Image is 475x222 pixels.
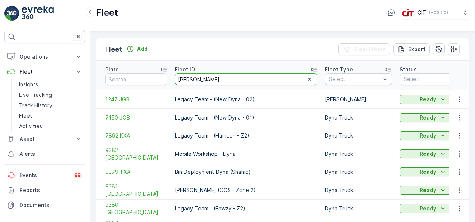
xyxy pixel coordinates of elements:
[105,44,122,55] p: Fleet
[4,147,85,161] a: Alerts
[72,34,80,40] p: ⌘B
[325,205,392,212] p: Dyna Truck
[105,73,167,85] input: Search
[4,168,85,183] a: Events99
[19,186,82,194] p: Reports
[105,201,167,216] a: 9380 TXA
[400,167,467,176] button: Ready
[175,73,317,85] input: Search
[329,75,381,83] p: Select
[105,96,167,103] a: 1247 JGB
[400,149,467,158] button: Ready
[105,183,167,198] span: 9381 [GEOGRAPHIC_DATA]
[19,112,32,120] p: Fleet
[393,43,430,55] button: Export
[124,44,150,53] button: Add
[429,10,448,16] p: ( +03:00 )
[175,96,317,103] p: Legacy Team - (New Dyna - 02)
[75,172,81,178] p: 99
[4,49,85,64] button: Operations
[400,204,467,213] button: Ready
[420,186,436,194] p: Ready
[325,114,392,121] p: Dyna Truck
[105,147,167,161] a: 9382 TXA
[402,6,469,19] button: CIT(+03:00)
[325,66,353,73] p: Fleet Type
[175,168,317,176] p: Bin Deployment Dyna (Shahid)
[400,95,467,104] button: Ready
[105,114,167,121] a: 7150 JGB
[22,6,54,21] img: logo_light-DOdMpM7g.png
[400,131,467,140] button: Ready
[420,150,436,158] p: Ready
[19,123,42,130] p: Activities
[19,53,70,61] p: Operations
[400,113,467,122] button: Ready
[19,172,69,179] p: Events
[19,102,52,109] p: Track History
[4,64,85,79] button: Fleet
[4,198,85,213] a: Documents
[175,66,195,73] p: Fleet ID
[353,46,386,53] p: Clear Filters
[137,45,148,53] p: Add
[175,205,317,212] p: Legacy Team - (Fawzy - Z2)
[105,201,167,216] span: 9380 [GEOGRAPHIC_DATA]
[19,68,70,75] p: Fleet
[19,81,38,88] p: Insights
[420,114,436,121] p: Ready
[175,114,317,121] p: Legacy Team - (New Dyna - 01)
[325,132,392,139] p: Dyna Truck
[16,121,85,132] a: Activities
[417,9,426,16] p: CIT
[325,150,392,158] p: Dyna Truck
[408,46,425,53] p: Export
[175,150,317,158] p: Mobile Workshop - Dyna
[105,147,167,161] span: 9382 [GEOGRAPHIC_DATA]
[19,135,70,143] p: Asset
[404,75,455,83] p: Select
[105,132,167,139] a: 7892 KXA
[325,168,392,176] p: Dyna Truck
[175,186,317,194] p: [PERSON_NAME] (OCS - Zone 2)
[4,132,85,147] button: Asset
[338,43,390,55] button: Clear Filters
[325,186,392,194] p: Dyna Truck
[420,205,436,212] p: Ready
[96,7,118,19] p: Fleet
[16,79,85,90] a: Insights
[420,132,436,139] p: Ready
[16,100,85,111] a: Track History
[400,186,467,195] button: Ready
[19,201,82,209] p: Documents
[105,183,167,198] a: 9381 TXA
[105,168,167,176] a: 9379 TXA
[16,111,85,121] a: Fleet
[4,183,85,198] a: Reports
[16,90,85,100] a: Live Tracking
[402,9,415,17] img: cit-logo_pOk6rL0.png
[105,66,119,73] p: Plate
[325,96,392,103] p: [PERSON_NAME]
[19,91,52,99] p: Live Tracking
[420,168,436,176] p: Ready
[4,6,19,21] img: logo
[19,150,82,158] p: Alerts
[175,132,317,139] p: Legacy Team - (Hamdan - Z2)
[420,96,436,103] p: Ready
[400,66,417,73] p: Status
